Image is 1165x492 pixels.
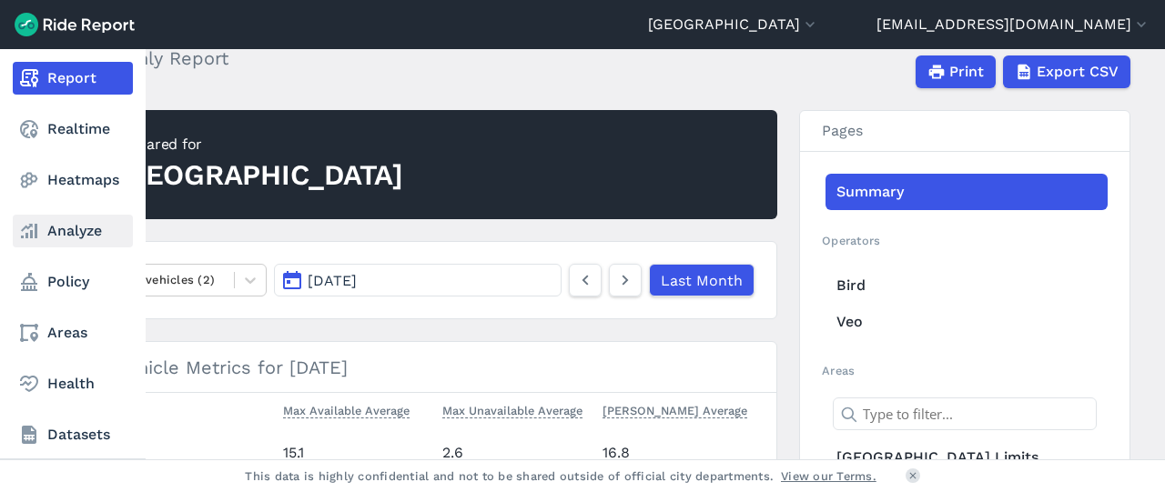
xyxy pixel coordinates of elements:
[595,428,755,478] td: 16.8
[13,215,133,247] a: Analyze
[826,439,1108,476] a: [GEOGRAPHIC_DATA] Limits
[13,266,133,298] a: Policy
[94,342,776,393] h3: Vehicle Metrics for [DATE]
[116,428,276,478] th: Bird
[916,55,996,88] button: Print
[800,111,1130,152] h3: Pages
[603,400,747,418] span: [PERSON_NAME] Average
[283,400,410,418] span: Max Available Average
[1003,55,1130,88] button: Export CSV
[949,61,984,83] span: Print
[822,362,1108,379] h2: Areas
[13,62,133,95] a: Report
[648,14,819,35] button: [GEOGRAPHIC_DATA]
[826,174,1108,210] a: Summary
[15,13,135,36] img: Ride Report
[876,14,1150,35] button: [EMAIL_ADDRESS][DOMAIN_NAME]
[13,113,133,146] a: Realtime
[822,232,1108,249] h2: Operators
[649,264,755,296] a: Last Month
[274,264,562,296] button: [DATE]
[13,316,133,349] a: Areas
[1037,61,1119,83] span: Export CSV
[115,134,403,156] div: Prepared for
[826,267,1108,304] a: Bird
[308,272,357,289] span: [DATE]
[276,428,436,478] td: 15.1
[781,467,876,485] a: View our Terms.
[442,400,582,418] span: Max Unavailable Average
[13,164,133,196] a: Heatmaps
[13,367,133,400] a: Health
[13,418,133,451] a: Datasets
[603,400,747,422] button: [PERSON_NAME] Average
[826,304,1108,340] a: Veo
[115,156,403,196] div: [GEOGRAPHIC_DATA]
[833,397,1097,430] input: Type to filter...
[442,400,582,422] button: Max Unavailable Average
[283,400,410,422] button: Max Available Average
[435,428,595,478] td: 2.6
[93,45,228,72] h2: Monthly Report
